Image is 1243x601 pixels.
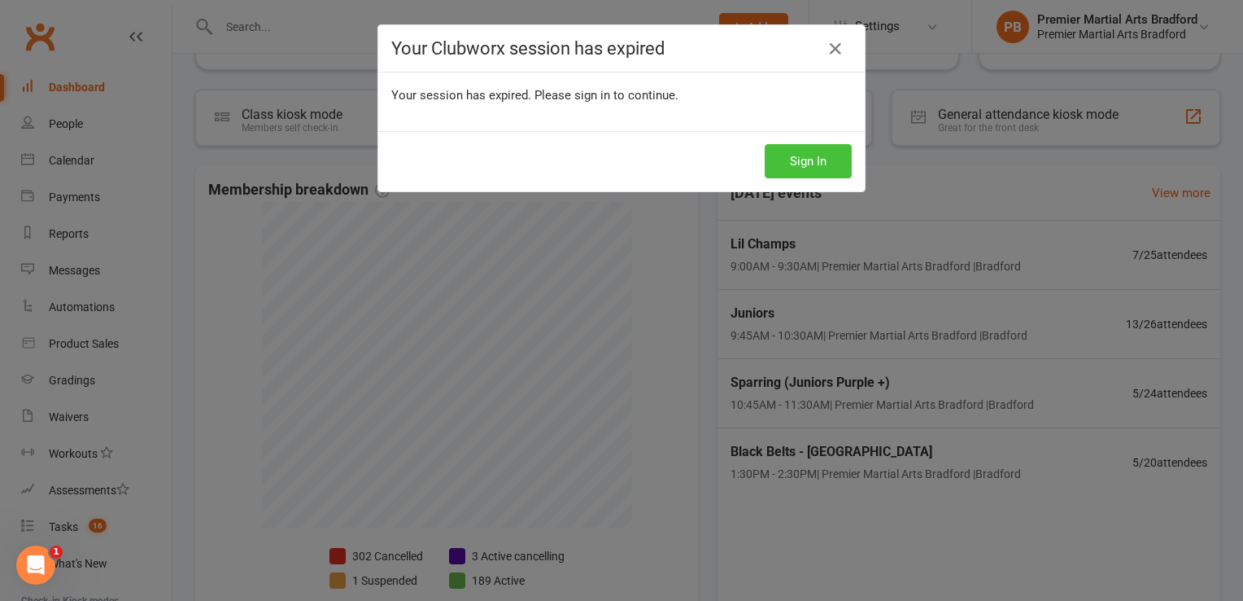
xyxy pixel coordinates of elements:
[391,88,678,103] span: Your session has expired. Please sign in to continue.
[822,36,848,62] a: Close
[16,546,55,585] iframe: Intercom live chat
[50,546,63,559] span: 1
[391,38,852,59] h4: Your Clubworx session has expired
[765,144,852,178] button: Sign In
